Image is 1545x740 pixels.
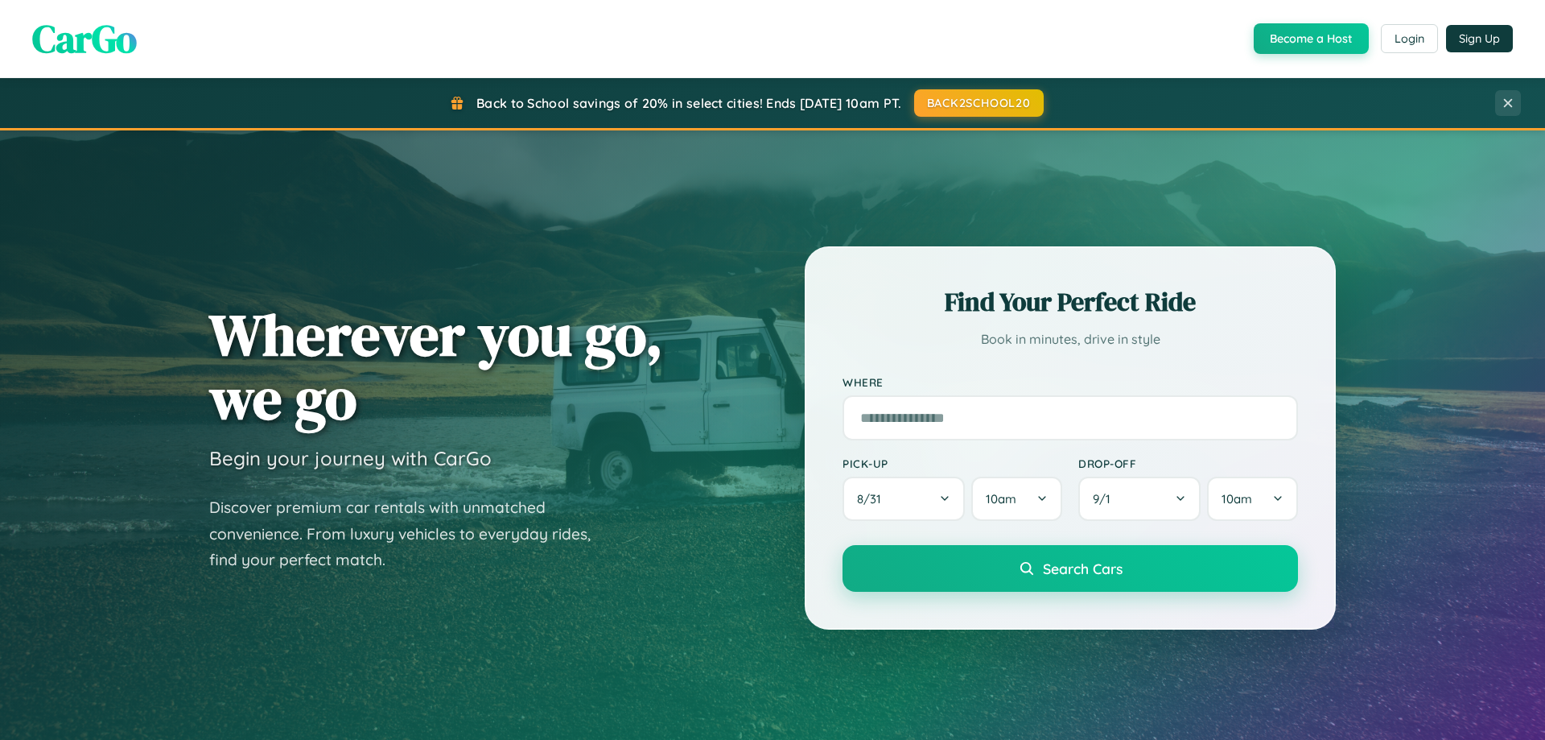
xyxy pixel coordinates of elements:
button: Login [1381,24,1438,53]
button: Sign Up [1446,25,1513,52]
h3: Begin your journey with CarGo [209,446,492,470]
button: 9/1 [1078,477,1201,521]
h1: Wherever you go, we go [209,303,663,430]
h2: Find Your Perfect Ride [843,284,1298,320]
button: BACK2SCHOOL20 [914,89,1044,117]
button: 8/31 [843,477,965,521]
p: Book in minutes, drive in style [843,328,1298,351]
span: CarGo [32,12,137,65]
p: Discover premium car rentals with unmatched convenience. From luxury vehicles to everyday rides, ... [209,494,612,573]
span: Back to School savings of 20% in select cities! Ends [DATE] 10am PT. [476,95,901,111]
span: 10am [986,491,1016,506]
button: 10am [1207,477,1298,521]
button: 10am [971,477,1062,521]
button: Search Cars [843,545,1298,592]
span: 10am [1222,491,1252,506]
span: 8 / 31 [857,491,889,506]
label: Where [843,375,1298,389]
button: Become a Host [1254,23,1369,54]
label: Drop-off [1078,457,1298,470]
span: Search Cars [1043,560,1123,577]
label: Pick-up [843,457,1062,470]
span: 9 / 1 [1093,491,1119,506]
